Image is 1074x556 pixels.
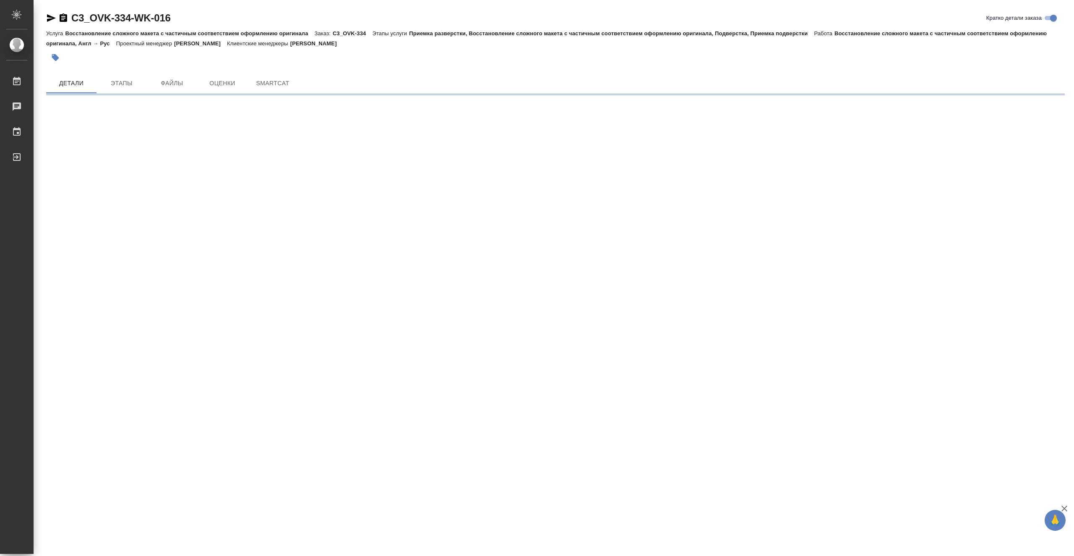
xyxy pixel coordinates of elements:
[58,13,68,23] button: Скопировать ссылку
[65,30,314,37] p: Восстановление сложного макета с частичным соответствием оформлению оригинала
[409,30,814,37] p: Приемка разверстки, Восстановление сложного макета с частичным соответствием оформлению оригинала...
[315,30,333,37] p: Заказ:
[372,30,409,37] p: Этапы услуги
[46,13,56,23] button: Скопировать ссылку для ЯМессенджера
[71,12,171,24] a: C3_OVK-334-WK-016
[253,78,293,89] span: SmartCat
[333,30,372,37] p: C3_OVK-334
[986,14,1042,22] span: Кратко детали заказа
[46,30,65,37] p: Услуга
[1048,511,1062,529] span: 🙏
[814,30,834,37] p: Работа
[1045,510,1066,531] button: 🙏
[290,40,343,47] p: [PERSON_NAME]
[102,78,142,89] span: Этапы
[152,78,192,89] span: Файлы
[51,78,91,89] span: Детали
[174,40,227,47] p: [PERSON_NAME]
[46,48,65,67] button: Добавить тэг
[227,40,290,47] p: Клиентские менеджеры
[116,40,174,47] p: Проектный менеджер
[202,78,242,89] span: Оценки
